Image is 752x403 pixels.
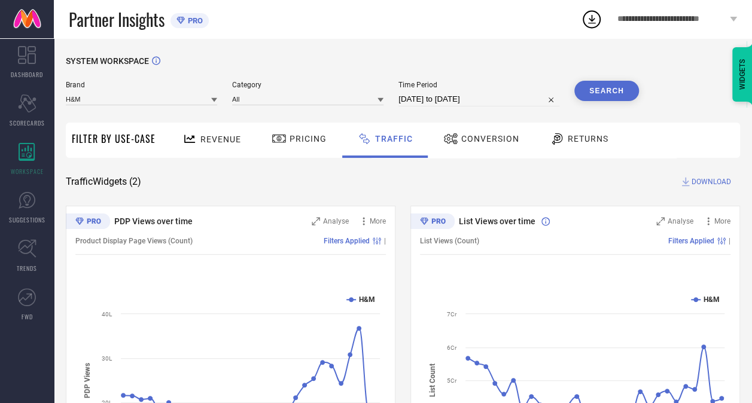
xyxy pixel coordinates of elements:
[428,364,437,397] tspan: List Count
[447,377,457,384] text: 5Cr
[568,134,608,144] span: Returns
[729,237,730,245] span: |
[114,216,193,226] span: PDP Views over time
[69,7,165,32] span: Partner Insights
[185,16,203,25] span: PRO
[102,311,112,317] text: 40L
[447,344,457,351] text: 6Cr
[9,215,45,224] span: SUGGESTIONS
[312,217,320,225] svg: Zoom
[714,217,730,225] span: More
[459,216,535,226] span: List Views over time
[22,312,33,321] span: FWD
[200,135,241,144] span: Revenue
[10,118,45,127] span: SCORECARDS
[11,167,44,176] span: WORKSPACE
[668,217,693,225] span: Analyse
[72,132,156,146] span: Filter By Use-Case
[66,81,217,89] span: Brand
[656,217,665,225] svg: Zoom
[11,70,43,79] span: DASHBOARD
[370,217,386,225] span: More
[692,176,731,188] span: DOWNLOAD
[66,56,149,66] span: SYSTEM WORKSPACE
[375,134,413,144] span: Traffic
[461,134,519,144] span: Conversion
[581,8,602,30] div: Open download list
[83,362,92,398] tspan: PDP Views
[324,237,370,245] span: Filters Applied
[410,213,455,231] div: Premium
[398,92,559,106] input: Select time period
[75,237,193,245] span: Product Display Page Views (Count)
[17,264,37,273] span: TRENDS
[384,237,386,245] span: |
[66,176,141,188] span: Traffic Widgets ( 2 )
[290,134,327,144] span: Pricing
[398,81,559,89] span: Time Period
[420,237,479,245] span: List Views (Count)
[668,237,714,245] span: Filters Applied
[574,81,639,101] button: Search
[232,81,383,89] span: Category
[359,295,375,304] text: H&M
[323,217,349,225] span: Analyse
[704,295,720,304] text: H&M
[102,355,112,362] text: 30L
[66,213,110,231] div: Premium
[447,311,457,317] text: 7Cr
